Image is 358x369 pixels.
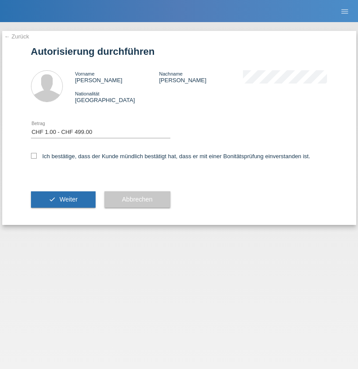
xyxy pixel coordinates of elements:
[59,196,77,203] span: Weiter
[4,33,29,40] a: ← Zurück
[31,153,311,160] label: Ich bestätige, dass der Kunde mündlich bestätigt hat, dass er mit einer Bonitätsprüfung einversta...
[122,196,153,203] span: Abbrechen
[75,90,159,103] div: [GEOGRAPHIC_DATA]
[75,91,100,96] span: Nationalität
[75,70,159,84] div: [PERSON_NAME]
[31,46,327,57] h1: Autorisierung durchführen
[31,191,96,208] button: check Weiter
[336,8,354,14] a: menu
[159,71,182,76] span: Nachname
[340,7,349,16] i: menu
[75,71,95,76] span: Vorname
[104,191,170,208] button: Abbrechen
[49,196,56,203] i: check
[159,70,243,84] div: [PERSON_NAME]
